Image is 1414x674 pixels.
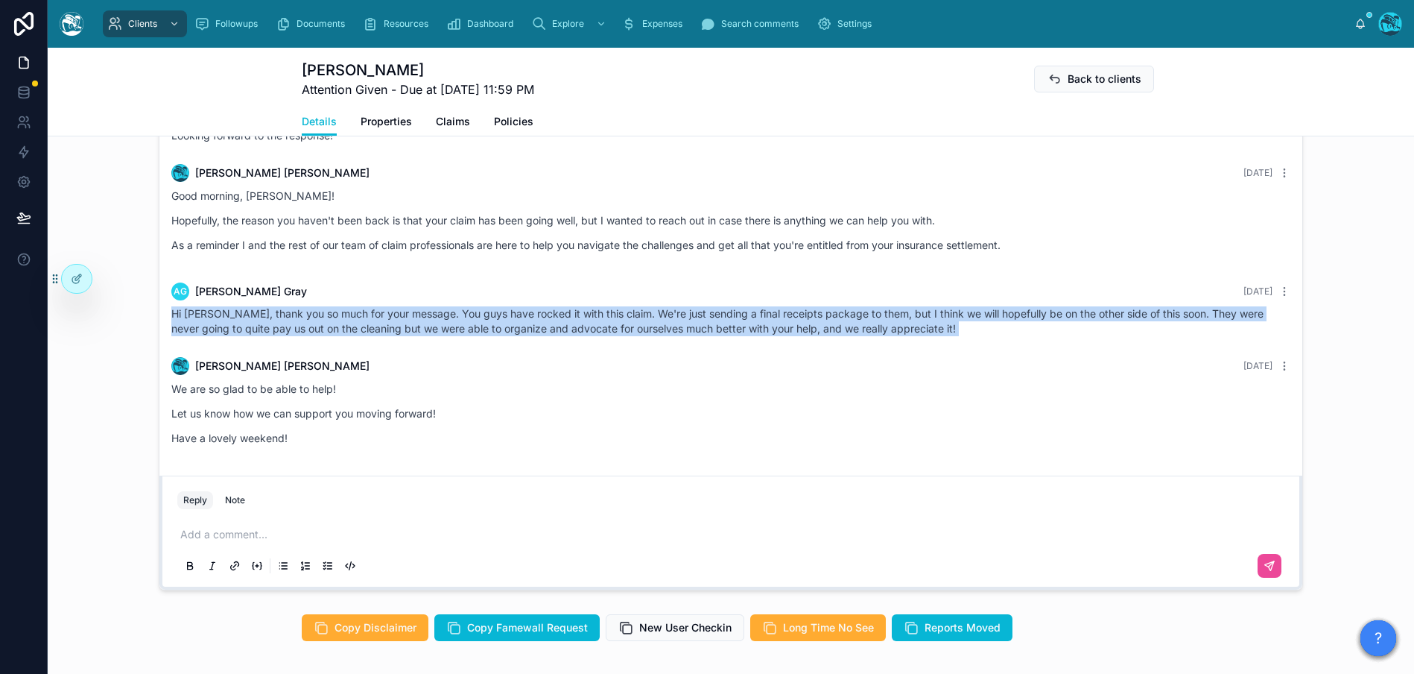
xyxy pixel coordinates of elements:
a: Claims [436,108,470,138]
p: Hopefully, the reason you haven't been back is that your claim has been going well, but I wanted ... [171,212,1290,228]
span: [DATE] [1243,360,1272,371]
a: Followups [190,10,268,37]
a: Expenses [617,10,693,37]
button: Long Time No See [750,614,886,641]
a: Clients [103,10,187,37]
p: Have a lovely weekend! [171,430,1290,446]
button: Copy Famewall Request [434,614,600,641]
span: [DATE] [1243,286,1272,297]
img: App logo [60,12,83,36]
a: Details [302,108,337,136]
button: Copy Disclaimer [302,614,428,641]
span: Followups [215,18,258,30]
a: Documents [271,10,355,37]
a: Policies [494,108,533,138]
span: Resources [384,18,428,30]
button: Reply [177,491,213,509]
span: [PERSON_NAME] [PERSON_NAME] [195,359,370,374]
span: Copy Disclaimer [335,620,416,635]
span: Settings [837,18,872,30]
a: Properties [361,108,412,138]
p: As a reminder I and the rest of our team of claim professionals are here to help you navigate the... [171,237,1290,253]
p: Good morning, [PERSON_NAME]! [171,188,1290,204]
span: Hi [PERSON_NAME], thank you so much for your message. You guys have rocked it with this claim. We... [171,307,1264,335]
a: Dashboard [442,10,524,37]
span: AG [174,286,187,297]
span: Expenses [642,18,682,30]
button: Back to clients [1034,66,1154,92]
button: Reports Moved [892,614,1012,641]
div: scrollable content [95,7,1354,40]
span: [PERSON_NAME] Gray [195,284,307,299]
button: Note [219,491,251,509]
span: Claims [436,114,470,129]
button: New User Checkin [606,614,744,641]
span: New User Checkin [639,620,732,635]
span: Clients [128,18,157,30]
span: Back to clients [1068,72,1141,86]
span: Policies [494,114,533,129]
div: Note [225,494,245,506]
span: Documents [297,18,345,30]
span: Dashboard [467,18,513,30]
span: Explore [552,18,584,30]
span: Attention Given - Due at [DATE] 11:59 PM [302,81,534,98]
a: Resources [358,10,439,37]
span: Details [302,114,337,129]
p: We are so glad to be able to help! [171,381,1290,397]
button: ? [1360,620,1396,656]
a: Settings [812,10,882,37]
span: Search comments [721,18,799,30]
p: Let us know how we can support you moving forward! [171,406,1290,421]
span: Copy Famewall Request [467,620,588,635]
span: Reports Moved [925,620,1001,635]
span: Properties [361,114,412,129]
span: Long Time No See [783,620,874,635]
span: [PERSON_NAME] [PERSON_NAME] [195,166,370,180]
h1: [PERSON_NAME] [302,60,534,81]
a: Explore [527,10,614,37]
span: [DATE] [1243,167,1272,178]
a: Search comments [696,10,809,37]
